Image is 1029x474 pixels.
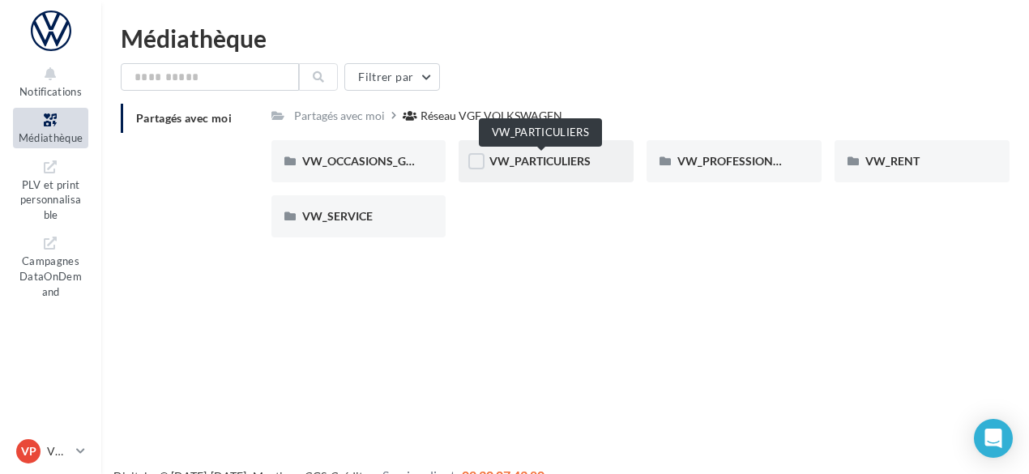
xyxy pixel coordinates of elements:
[136,111,232,125] span: Partagés avec moi
[13,62,88,101] button: Notifications
[479,118,602,147] div: VW_PARTICULIERS
[302,209,373,223] span: VW_SERVICE
[302,154,461,168] span: VW_OCCASIONS_GARANTIES
[47,443,70,459] p: VW-PLV
[974,419,1013,458] div: Open Intercom Messenger
[19,85,82,98] span: Notifications
[677,154,801,168] span: VW_PROFESSIONNELS
[865,154,920,168] span: VW_RENT
[421,108,562,124] div: Réseau VGF VOLKSWAGEN
[19,131,83,144] span: Médiathèque
[294,108,385,124] div: Partagés avec moi
[344,63,440,91] button: Filtrer par
[489,154,591,168] span: VW_PARTICULIERS
[20,175,82,221] span: PLV et print personnalisable
[13,155,88,225] a: PLV et print personnalisable
[121,26,1010,50] div: Médiathèque
[13,436,88,467] a: VP VW-PLV
[13,108,88,147] a: Médiathèque
[13,231,88,301] a: Campagnes DataOnDemand
[19,251,82,297] span: Campagnes DataOnDemand
[21,443,36,459] span: VP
